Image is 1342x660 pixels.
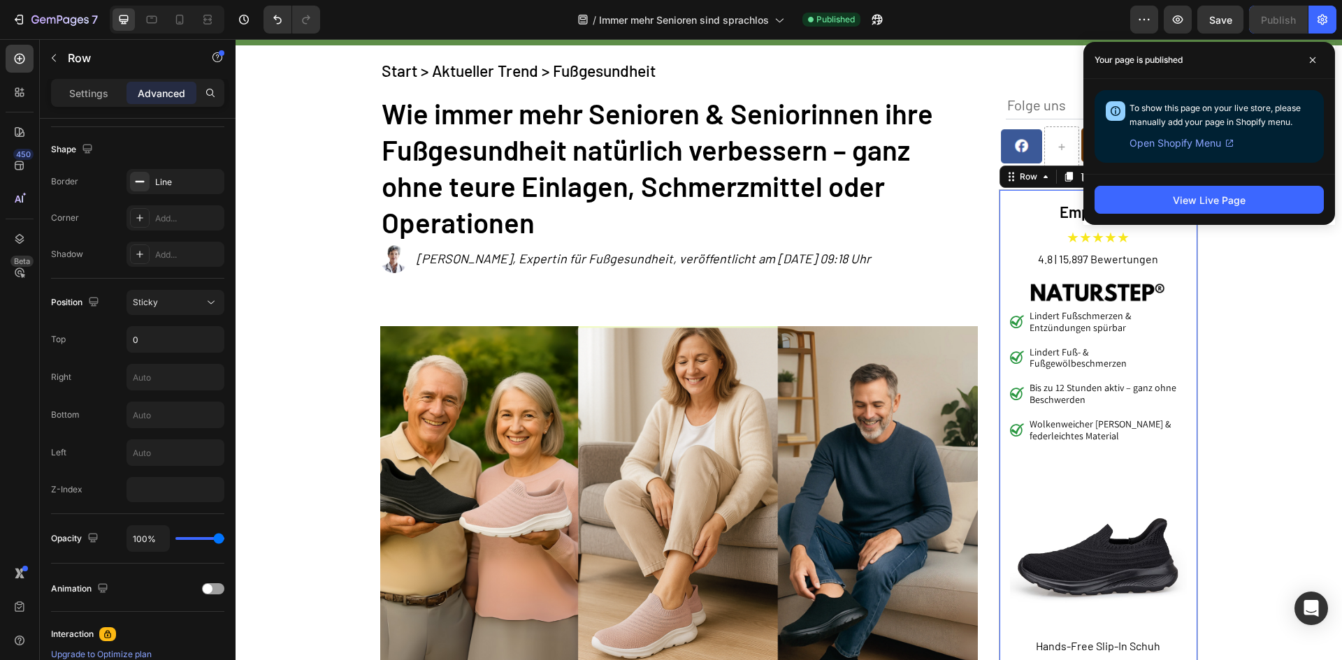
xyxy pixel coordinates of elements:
[593,13,596,27] span: /
[236,39,1342,660] iframe: To enrich screen reader interactions, please activate Accessibility in Grammarly extension settings
[793,238,932,269] img: gempages_501617521984537776-db7474ae-8759-4eaa-a2df-f501edbb35d8.jpg
[1095,186,1324,214] button: View Live Page
[774,411,951,588] img: gempages_501617521984537776-af56eb9a-70d3-4624-9576-304e439ae6c7.jpg
[133,297,158,307] span: Sticky
[1294,592,1328,625] div: Open Intercom Messenger
[776,600,950,613] p: Hands-Free Slip-In Schuh
[794,343,949,367] p: Bis zu 12 Stunden aktiv – ganz ohne Beschwerden
[816,13,855,26] span: Published
[1095,53,1183,67] p: Your page is published
[794,271,949,295] p: Lindert Fußschmerzen & Entzündungen spürbar
[794,379,949,403] p: Wolkenweicher [PERSON_NAME] & federleichtes Material
[776,213,950,226] p: 4.8 | 15,897 Bewertungen
[51,580,111,599] div: Animation
[92,11,98,28] p: 7
[51,248,83,261] div: Shadow
[127,526,169,551] input: Auto
[264,6,320,34] div: Undo/Redo
[68,50,187,66] p: Row
[51,483,82,496] div: Z-Index
[51,212,79,224] div: Corner
[1130,135,1221,152] span: Open Shopify Menu
[774,161,951,184] h2: Empfohlen:
[138,86,185,101] p: Advanced
[599,13,769,27] span: Immer mehr Senioren sind sprachlos
[51,409,80,421] div: Bottom
[10,256,34,267] div: Beta
[127,365,224,390] input: Auto
[1197,6,1243,34] button: Save
[127,402,224,427] input: Auto
[772,57,951,75] p: Folge uns
[155,212,221,225] div: Add...
[1130,103,1301,127] span: To show this page on your live store, please manually add your page in Shopify menu.
[794,307,949,331] p: Lindert Fuß- & Fußgewölbeschmerzen
[127,290,224,315] button: Sticky
[1173,193,1246,207] div: View Live Page
[51,140,96,159] div: Shape
[13,149,34,160] div: 450
[51,333,66,346] div: Top
[51,628,94,640] div: Interaction
[844,87,883,125] img: gempages_501617521984537776-a30dc9a4-9038-40f9-8e3f-1375a99d4d26.png
[781,131,805,144] div: Row
[51,529,101,548] div: Opacity
[51,293,102,312] div: Position
[1249,6,1308,34] button: Publish
[51,446,66,459] div: Left
[127,440,224,465] input: Auto
[1261,13,1296,27] div: Publish
[51,371,71,383] div: Right
[155,249,221,261] div: Add...
[763,87,809,126] img: gempages_501617521984537776-3b134b71-3751-400a-b6ec-4e4727842367.png
[127,327,224,352] input: Auto
[69,86,108,101] p: Settings
[1209,14,1232,26] span: Save
[51,175,78,188] div: Border
[776,189,950,207] p: ★★★★★
[155,176,221,189] div: Line
[6,6,104,34] button: 7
